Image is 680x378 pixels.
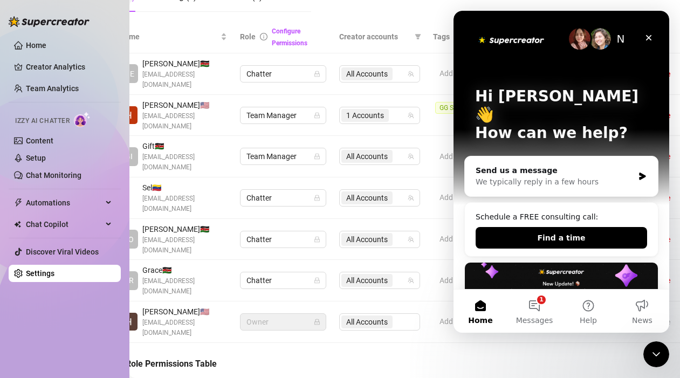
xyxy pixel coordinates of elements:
span: [EMAIL_ADDRESS][DOMAIN_NAME] [142,276,227,297]
span: Automations [26,194,102,211]
span: team [408,277,414,284]
span: [EMAIL_ADDRESS][DOMAIN_NAME] [142,70,227,90]
span: All Accounts [341,274,393,287]
span: [EMAIL_ADDRESS][DOMAIN_NAME] [142,152,227,173]
span: [PERSON_NAME] 🇺🇸 [142,99,227,111]
span: [EMAIL_ADDRESS][DOMAIN_NAME] [142,318,227,338]
a: Setup [26,154,46,162]
img: AI Chatter [74,112,91,127]
span: Grace 🇰🇪 [142,264,227,276]
span: [EMAIL_ADDRESS][DOMAIN_NAME] [142,235,227,256]
span: Creator accounts [339,31,410,43]
span: filter [415,33,421,40]
div: Close [186,17,205,37]
span: Home [15,306,39,313]
h5: Role Permissions Table [113,358,217,370]
span: Chatter [246,66,320,82]
span: filter [413,29,423,45]
span: lock [314,195,320,201]
button: News [162,279,216,322]
span: Chatter [246,231,320,248]
span: thunderbolt [14,198,23,207]
span: Messages [63,306,100,313]
span: [PERSON_NAME] 🇰🇪 [142,58,227,70]
span: All Accounts [346,68,388,80]
span: Tags [433,31,450,43]
span: Team Manager [246,148,320,164]
a: Content [26,136,53,145]
span: [PERSON_NAME] 🇺🇸 [142,306,227,318]
span: Gift 🇰🇪 [142,140,227,152]
span: lock [314,112,320,119]
button: Help [108,279,162,322]
span: All Accounts [346,150,388,162]
span: lock [314,236,320,243]
span: team [408,71,414,77]
span: All Accounts [346,192,388,204]
span: All Accounts [341,233,393,246]
span: lock [314,277,320,284]
span: team [408,195,414,201]
span: Help [126,306,143,313]
span: [EMAIL_ADDRESS][DOMAIN_NAME] [142,111,227,132]
a: Discover Viral Videos [26,248,99,256]
a: Chat Monitoring [26,171,81,180]
img: Chat Copilot [14,221,21,228]
span: All Accounts [341,191,393,204]
span: 1 Accounts [341,109,389,122]
span: Sel 🇻🇪 [142,182,227,194]
span: Team Manager [246,107,320,123]
span: team [408,236,414,243]
a: Team Analytics [26,84,79,93]
span: Izzy AI Chatter [15,116,70,126]
span: Chat Copilot [26,216,102,233]
a: Configure Permissions [272,28,307,47]
span: 1 Accounts [346,109,384,121]
span: team [408,112,414,119]
span: Owner [246,314,320,330]
span: [EMAIL_ADDRESS][DOMAIN_NAME] [142,194,227,214]
a: Home [26,41,46,50]
iframe: Intercom live chat [454,11,669,333]
span: lock [314,319,320,325]
img: Super Mass, Dark Mode, Message Library & Bump Improvements [11,252,204,327]
span: Role [240,32,256,41]
span: All Accounts [346,274,388,286]
span: All Accounts [341,67,393,80]
span: lock [314,153,320,160]
span: All Accounts [346,233,388,245]
iframe: Intercom live chat [643,341,669,367]
a: Creator Analytics [26,58,112,75]
span: Name [119,31,218,43]
a: Settings [26,269,54,278]
span: lock [314,71,320,77]
span: [PERSON_NAME] 🇰🇪 [142,223,227,235]
span: team [408,153,414,160]
span: info-circle [260,33,267,40]
img: logo-BBDzfeDw.svg [9,16,90,27]
span: GG Swaps VA [435,102,484,114]
button: Messages [54,279,108,322]
th: Name [113,20,233,53]
span: Chatter [246,190,320,206]
span: News [178,306,199,313]
span: Chatter [246,272,320,288]
span: All Accounts [341,150,393,163]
